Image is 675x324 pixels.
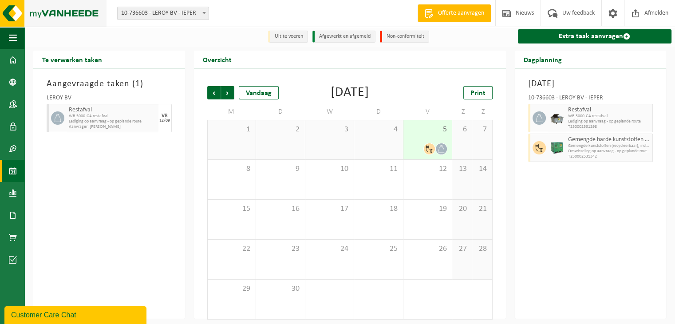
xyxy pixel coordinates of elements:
span: 28 [477,244,487,254]
img: WB-5000-GAL-GY-01 [550,111,564,125]
span: Restafval [69,107,156,114]
span: Restafval [568,107,651,114]
span: 2 [261,125,300,134]
span: Aanvrager: [PERSON_NAME] [69,124,156,130]
span: 1 [135,79,140,88]
span: 10 [310,164,350,174]
div: 10-736603 - LEROY BV - IEPER [528,95,653,104]
h2: Te verwerken taken [33,51,111,68]
span: Omwisseling op aanvraag - op geplande route (incl. verwerking) [568,149,651,154]
span: 10-736603 - LEROY BV - IEPER [117,7,209,20]
span: 15 [212,204,252,214]
div: VR [162,113,168,119]
span: 11 [359,164,399,174]
span: Offerte aanvragen [436,9,486,18]
span: 5 [408,125,448,134]
span: 17 [310,204,350,214]
span: 7 [477,125,487,134]
h2: Dagplanning [515,51,571,68]
span: 12 [408,164,448,174]
span: 1 [212,125,252,134]
span: 14 [477,164,487,174]
h3: Aangevraagde taken ( ) [47,77,172,91]
span: Volgende [221,86,234,99]
span: 10-736603 - LEROY BV - IEPER [118,7,209,20]
div: [DATE] [331,86,369,99]
span: Lediging op aanvraag - op geplande route [69,119,156,124]
h2: Overzicht [194,51,241,68]
div: 12/09 [159,119,170,123]
span: 9 [261,164,300,174]
span: 19 [408,204,448,214]
span: T250002531298 [568,124,651,130]
td: V [403,104,453,120]
span: 16 [261,204,300,214]
span: WB-5000-GA restafval [69,114,156,119]
span: 4 [359,125,399,134]
span: Print [470,90,486,97]
span: 18 [359,204,399,214]
span: 23 [261,244,300,254]
span: 29 [212,284,252,294]
span: 22 [212,244,252,254]
span: 26 [408,244,448,254]
span: 24 [310,244,350,254]
a: Extra taak aanvragen [518,29,672,43]
h3: [DATE] [528,77,653,91]
td: W [305,104,355,120]
a: Offerte aanvragen [418,4,491,22]
span: T250002531342 [568,154,651,159]
span: 3 [310,125,350,134]
span: Gemengde harde kunststoffen (PE, PP en PVC), recycleerbaar (industrieel) [568,136,651,143]
span: Gemengde kunststoffen (recycleerbaar), inclusief PVC [568,143,651,149]
div: Vandaag [239,86,279,99]
span: 20 [457,204,467,214]
td: D [256,104,305,120]
span: 8 [212,164,252,174]
td: D [354,104,403,120]
li: Non-conformiteit [380,31,429,43]
div: LEROY BV [47,95,172,104]
span: Lediging op aanvraag - op geplande route [568,119,651,124]
a: Print [463,86,493,99]
iframe: chat widget [4,304,148,324]
img: PB-HB-1400-HPE-GN-01 [550,141,564,154]
li: Uit te voeren [268,31,308,43]
span: WB-5000-GA restafval [568,114,651,119]
span: 27 [457,244,467,254]
span: 25 [359,244,399,254]
span: 21 [477,204,487,214]
td: Z [472,104,492,120]
td: Z [452,104,472,120]
span: 6 [457,125,467,134]
td: M [207,104,257,120]
span: 30 [261,284,300,294]
li: Afgewerkt en afgemeld [312,31,375,43]
span: Vorige [207,86,221,99]
span: 13 [457,164,467,174]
